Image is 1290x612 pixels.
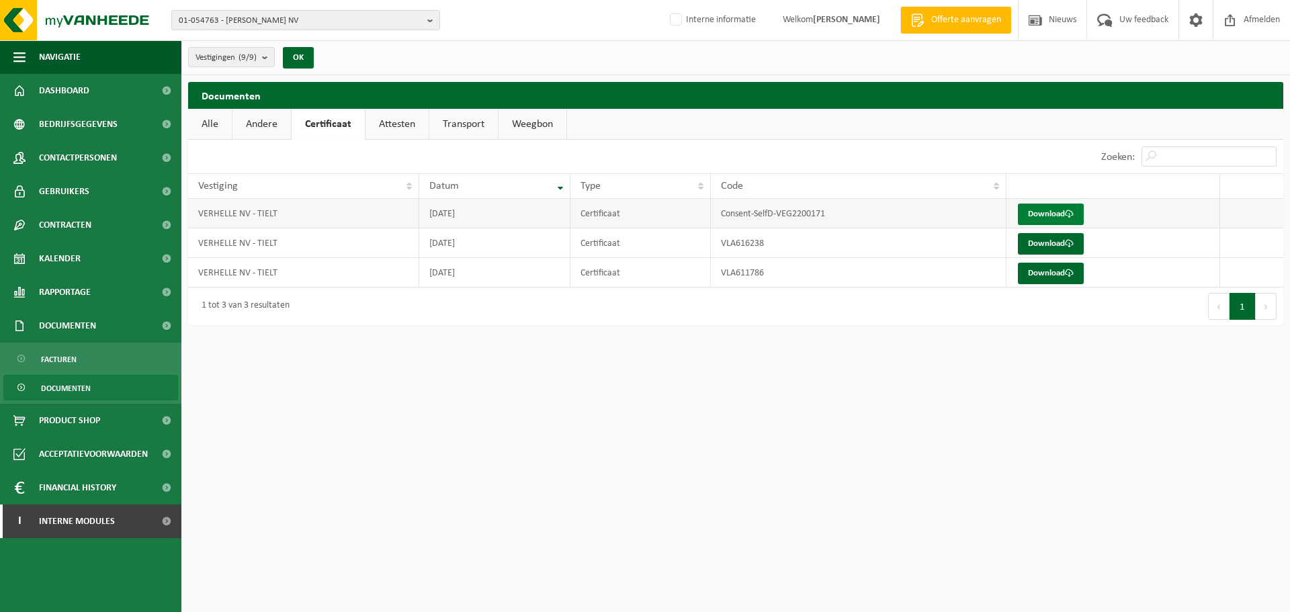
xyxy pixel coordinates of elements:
a: Attesten [365,109,429,140]
span: Vestiging [198,181,238,191]
h2: Documenten [188,82,1283,108]
label: Interne informatie [667,10,756,30]
label: Zoeken: [1101,152,1135,163]
a: Facturen [3,346,178,371]
a: Andere [232,109,291,140]
td: Consent-SelfD-VEG2200171 [711,199,1006,228]
span: Rapportage [39,275,91,309]
span: I [13,505,26,538]
div: 1 tot 3 van 3 resultaten [195,294,290,318]
td: VERHELLE NV - TIELT [188,228,419,258]
td: [DATE] [419,228,570,258]
span: Code [721,181,743,191]
button: Next [1256,293,1277,320]
span: Bedrijfsgegevens [39,107,118,141]
button: 1 [1230,293,1256,320]
a: Transport [429,109,498,140]
span: Contactpersonen [39,141,117,175]
strong: [PERSON_NAME] [813,15,880,25]
a: Documenten [3,375,178,400]
td: [DATE] [419,258,570,288]
td: [DATE] [419,199,570,228]
button: OK [283,47,314,69]
button: 01-054763 - [PERSON_NAME] NV [171,10,440,30]
td: Certificaat [570,199,711,228]
td: Certificaat [570,258,711,288]
td: VLA616238 [711,228,1006,258]
a: Offerte aanvragen [900,7,1011,34]
a: Alle [188,109,232,140]
button: Vestigingen(9/9) [188,47,275,67]
a: Download [1018,263,1084,284]
span: Kalender [39,242,81,275]
a: Download [1018,204,1084,225]
span: Gebruikers [39,175,89,208]
span: Interne modules [39,505,115,538]
td: VLA611786 [711,258,1006,288]
span: Dashboard [39,74,89,107]
button: Previous [1208,293,1230,320]
a: Weegbon [499,109,566,140]
td: Certificaat [570,228,711,258]
span: Documenten [39,309,96,343]
td: VERHELLE NV - TIELT [188,199,419,228]
span: Financial History [39,471,116,505]
span: Type [580,181,601,191]
a: Certificaat [292,109,365,140]
span: Vestigingen [196,48,257,68]
td: VERHELLE NV - TIELT [188,258,419,288]
span: Datum [429,181,459,191]
span: Offerte aanvragen [928,13,1004,27]
span: Navigatie [39,40,81,74]
span: 01-054763 - [PERSON_NAME] NV [179,11,422,31]
span: Product Shop [39,404,100,437]
count: (9/9) [239,53,257,62]
a: Download [1018,233,1084,255]
span: Acceptatievoorwaarden [39,437,148,471]
span: Documenten [41,376,91,401]
span: Contracten [39,208,91,242]
span: Facturen [41,347,77,372]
